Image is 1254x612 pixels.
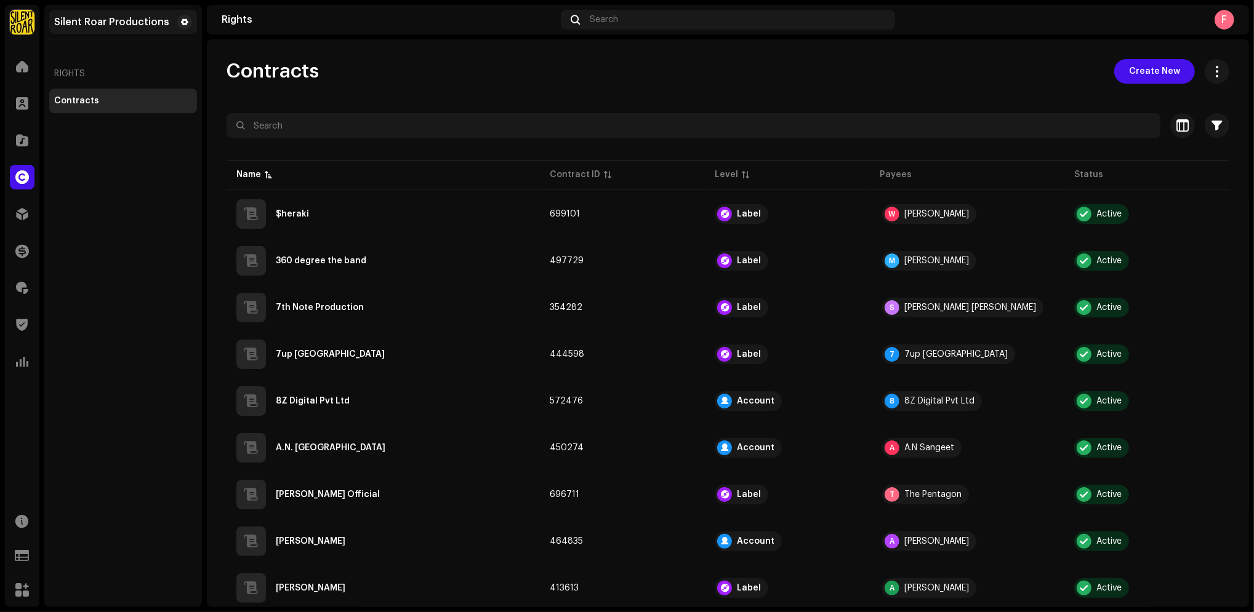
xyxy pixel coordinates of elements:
[276,210,309,218] div: $heraki
[1096,350,1122,359] div: Active
[904,443,954,452] div: A.N Sangeet
[550,537,583,546] span: 464835
[276,443,385,452] div: A.N. Sangeet
[715,344,860,364] span: Label
[1096,303,1122,312] div: Active
[1096,443,1122,452] div: Active
[885,253,899,268] div: M
[550,210,580,218] span: 699101
[715,485,860,504] span: Label
[276,350,385,359] div: 7up Pakistan
[276,303,364,312] div: 7th Note Production
[904,397,975,405] div: 8Z Digital Pvt Ltd
[1114,59,1195,84] button: Create New
[1096,256,1122,265] div: Active
[904,350,1008,359] div: 7up [GEOGRAPHIC_DATA]
[550,584,579,592] span: 413613
[715,204,860,224] span: Label
[904,303,1036,312] div: [PERSON_NAME] [PERSON_NAME]
[904,210,969,218] div: [PERSON_NAME]
[737,350,761,359] div: Label
[550,169,600,181] div: Contract ID
[10,10,34,34] img: fcfd72e7-8859-4002-b0df-9a7058150634
[885,487,899,502] div: T
[1096,490,1122,499] div: Active
[1096,397,1122,405] div: Active
[885,300,899,315] div: S
[737,256,761,265] div: Label
[715,531,860,551] span: Account
[885,534,899,549] div: A
[715,391,860,411] span: Account
[715,298,860,317] span: Label
[737,443,774,452] div: Account
[715,578,860,598] span: Label
[550,490,579,499] span: 696711
[276,584,345,592] div: Aash Rohan
[904,490,962,499] div: The Pentagon
[737,584,761,592] div: Label
[550,397,583,405] span: 572476
[904,584,969,592] div: [PERSON_NAME]
[1096,537,1122,546] div: Active
[885,581,899,595] div: A
[550,443,584,452] span: 450274
[590,15,618,25] span: Search
[550,303,582,312] span: 354282
[227,113,1160,138] input: Search
[737,537,774,546] div: Account
[1129,59,1180,84] span: Create New
[550,350,584,359] span: 444598
[49,59,197,89] re-a-nav-header: Rights
[276,490,380,499] div: Aamir Sindhi Official
[276,256,366,265] div: 360 degree the band
[227,59,319,84] span: Contracts
[737,210,761,218] div: Label
[236,169,261,181] div: Name
[715,169,738,181] div: Level
[54,17,169,27] div: Silent Roar Productions
[737,490,761,499] div: Label
[885,347,899,362] div: 7
[54,96,99,106] div: Contracts
[49,89,197,113] re-m-nav-item: Contracts
[904,256,969,265] div: [PERSON_NAME]
[737,397,774,405] div: Account
[885,207,899,221] div: W
[904,537,969,546] div: [PERSON_NAME]
[715,438,860,458] span: Account
[715,251,860,271] span: Label
[885,440,899,455] div: A
[885,394,899,408] div: 8
[1215,10,1234,30] div: F
[737,303,761,312] div: Label
[550,256,584,265] span: 497729
[1096,210,1122,218] div: Active
[276,397,350,405] div: 8Z Digital Pvt Ltd
[222,15,556,25] div: Rights
[276,537,345,546] div: Aarohan Malla
[1096,584,1122,592] div: Active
